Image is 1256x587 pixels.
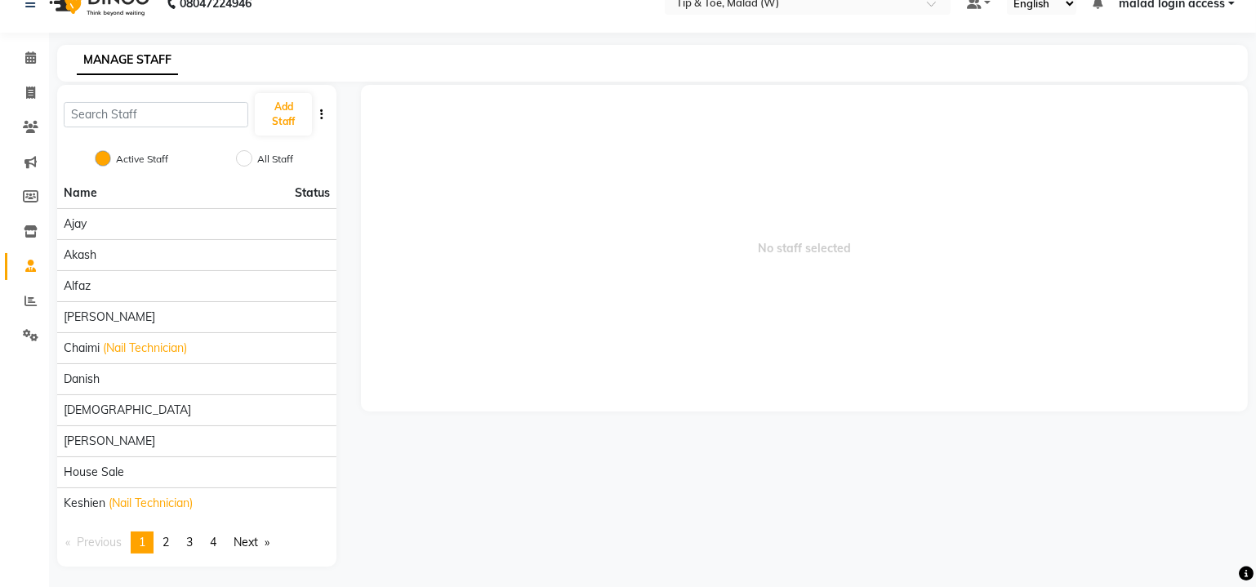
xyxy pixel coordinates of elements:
label: All Staff [258,152,294,167]
span: Chaimi [64,340,100,357]
span: Name [64,185,97,200]
span: (Nail Technician) [103,340,187,357]
button: Add Staff [255,93,312,136]
span: Status [295,185,330,202]
span: [PERSON_NAME] [64,309,155,326]
input: Search Staff [64,102,248,127]
span: 2 [163,535,169,549]
span: [DEMOGRAPHIC_DATA] [64,402,191,419]
span: Keshien [64,495,105,512]
span: Ajay [64,216,87,233]
span: House Sale [64,464,124,481]
span: [PERSON_NAME] [64,433,155,450]
nav: Pagination [57,531,336,554]
span: Danish [64,371,100,388]
span: 3 [186,535,193,549]
span: Alfaz [64,278,91,295]
span: 1 [139,535,145,549]
span: 4 [210,535,216,549]
a: MANAGE STAFF [77,46,178,75]
span: Akash [64,247,96,264]
span: No staff selected [361,85,1248,411]
span: (Nail Technician) [109,495,193,512]
label: Active Staff [117,152,169,167]
span: Previous [77,535,122,549]
a: Next [225,531,278,554]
